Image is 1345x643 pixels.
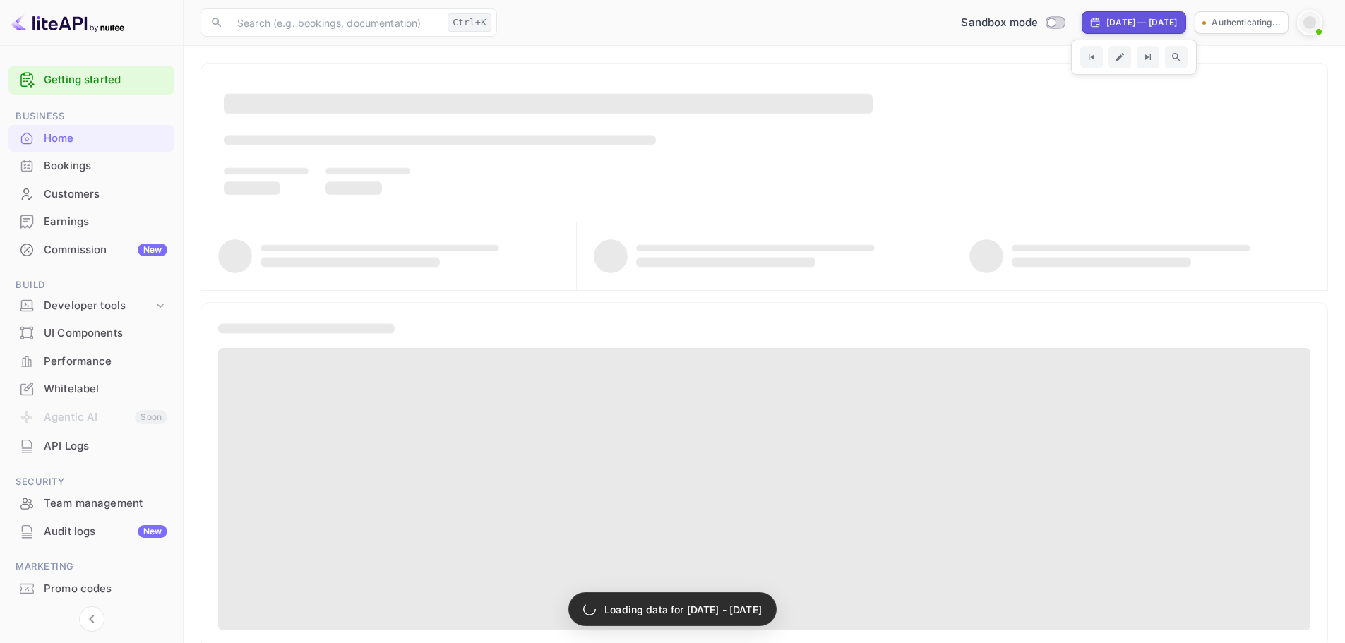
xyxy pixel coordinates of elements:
div: Earnings [44,214,167,230]
div: Getting started [8,66,174,95]
a: UI Components [8,320,174,346]
div: Audit logs [44,524,167,540]
div: Bookings [8,152,174,180]
div: Performance [44,354,167,370]
div: New [138,244,167,256]
div: UI Components [8,320,174,347]
button: Zoom out time range [1165,46,1188,68]
a: Customers [8,181,174,207]
div: Promo codes [8,575,174,603]
div: API Logs [44,438,167,455]
a: Home [8,125,174,151]
div: Developer tools [44,298,153,314]
a: Getting started [44,72,167,88]
div: Earnings [8,208,174,236]
button: Edit date range [1108,46,1131,68]
div: Home [8,125,174,152]
a: CommissionNew [8,236,174,263]
a: Performance [8,348,174,374]
div: Promo codes [44,581,167,597]
button: Go to next time period [1137,46,1159,68]
div: Switch to Production mode [955,15,1070,31]
div: New [138,525,167,538]
a: Whitelabel [8,375,174,402]
span: Business [8,109,174,124]
div: UI Components [44,325,167,342]
a: Team management [8,490,174,516]
a: Bookings [8,152,174,179]
span: Marketing [8,559,174,575]
a: API Logs [8,433,174,459]
div: Team management [44,495,167,512]
div: [DATE] — [DATE] [1106,16,1177,29]
span: Sandbox mode [961,15,1038,31]
div: Bookings [44,158,167,174]
div: Audit logsNew [8,518,174,546]
p: Authenticating... [1212,16,1281,29]
a: Audit logsNew [8,518,174,544]
span: Build [8,277,174,293]
p: Loading data for [DATE] - [DATE] [604,602,762,617]
div: Customers [44,186,167,203]
div: Ctrl+K [448,13,491,32]
div: Customers [8,181,174,208]
div: Whitelabel [8,375,174,403]
img: LiteAPI logo [11,11,124,34]
button: Collapse navigation [79,606,104,632]
div: Performance [8,348,174,375]
a: Promo codes [8,575,174,601]
span: Security [8,474,174,490]
button: Go to previous time period [1080,46,1103,68]
a: Earnings [8,208,174,234]
div: CommissionNew [8,236,174,264]
div: Team management [8,490,174,517]
div: Whitelabel [44,381,167,397]
div: Commission [44,242,167,258]
div: API Logs [8,433,174,460]
div: Home [44,131,167,147]
input: Search (e.g. bookings, documentation) [229,8,442,37]
div: Developer tools [8,294,174,318]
